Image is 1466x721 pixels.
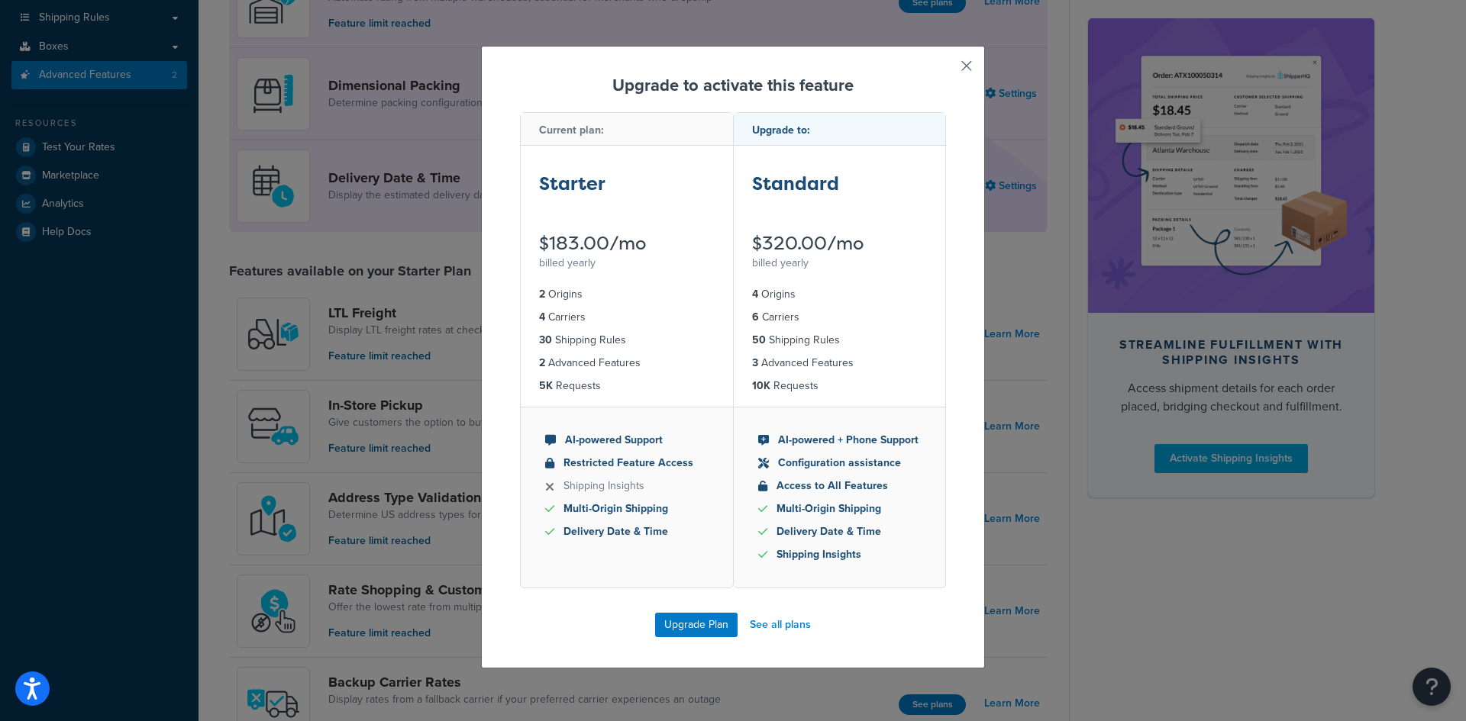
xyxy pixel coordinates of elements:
[539,309,545,325] strong: 4
[752,253,928,274] div: billed yearly
[758,523,922,540] li: Delivery Date & Time
[752,355,928,372] li: Advanced Features
[612,72,854,98] strong: Upgrade to activate this feature
[758,455,922,472] li: Configuration assistance
[758,478,922,494] li: Access to All Features
[545,501,709,517] li: Multi-Origin Shipping
[539,378,715,394] li: Requests
[752,332,766,348] strong: 50
[734,113,946,146] div: Upgrade to:
[758,546,922,563] li: Shipping Insights
[752,355,758,371] strong: 3
[758,432,922,449] li: AI-powered + Phone Support
[539,286,715,303] li: Origins
[539,234,715,253] div: $183.00/mo
[752,309,759,325] strong: 6
[752,309,928,326] li: Carriers
[758,501,922,517] li: Multi-Origin Shipping
[539,309,715,326] li: Carriers
[539,355,545,371] strong: 2
[750,614,811,636] a: See all plans
[752,171,839,196] strong: Standard
[539,253,715,274] div: billed yearly
[539,286,545,302] strong: 2
[521,113,733,146] div: Current plan:
[539,171,605,196] strong: Starter
[539,378,553,394] strong: 5K
[545,478,709,494] li: Shipping Insights
[655,613,738,637] button: Upgrade Plan
[752,332,928,349] li: Shipping Rules
[752,286,928,303] li: Origins
[752,234,928,253] div: $320.00/mo
[545,432,709,449] li: AI-powered Support
[539,355,715,372] li: Advanced Features
[545,523,709,540] li: Delivery Date & Time
[752,286,758,302] strong: 4
[752,378,770,394] strong: 10K
[539,332,715,349] li: Shipping Rules
[539,332,552,348] strong: 30
[545,455,709,472] li: Restricted Feature Access
[752,378,928,394] li: Requests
